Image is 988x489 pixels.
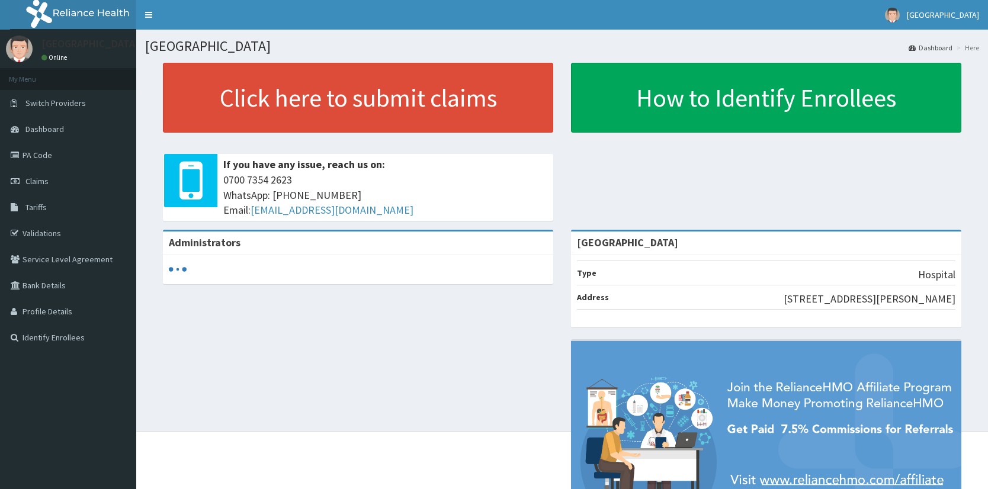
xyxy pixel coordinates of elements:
a: Online [41,53,70,62]
span: Claims [25,176,49,186]
a: Click here to submit claims [163,63,553,133]
p: [GEOGRAPHIC_DATA] [41,38,139,49]
b: If you have any issue, reach us on: [223,157,385,171]
p: [STREET_ADDRESS][PERSON_NAME] [784,291,955,307]
img: User Image [6,36,33,62]
p: Hospital [918,267,955,282]
a: Dashboard [909,43,952,53]
span: [GEOGRAPHIC_DATA] [907,9,979,20]
img: User Image [885,8,900,22]
svg: audio-loading [169,260,187,278]
span: Tariffs [25,202,47,213]
span: Switch Providers [25,98,86,108]
span: Dashboard [25,124,64,134]
b: Type [577,268,596,278]
strong: [GEOGRAPHIC_DATA] [577,236,678,249]
li: Here [954,43,979,53]
b: Administrators [169,236,240,249]
b: Address [577,292,609,303]
span: 0700 7354 2623 WhatsApp: [PHONE_NUMBER] Email: [223,172,547,218]
a: How to Identify Enrollees [571,63,961,133]
a: [EMAIL_ADDRESS][DOMAIN_NAME] [251,203,413,217]
h1: [GEOGRAPHIC_DATA] [145,38,979,54]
